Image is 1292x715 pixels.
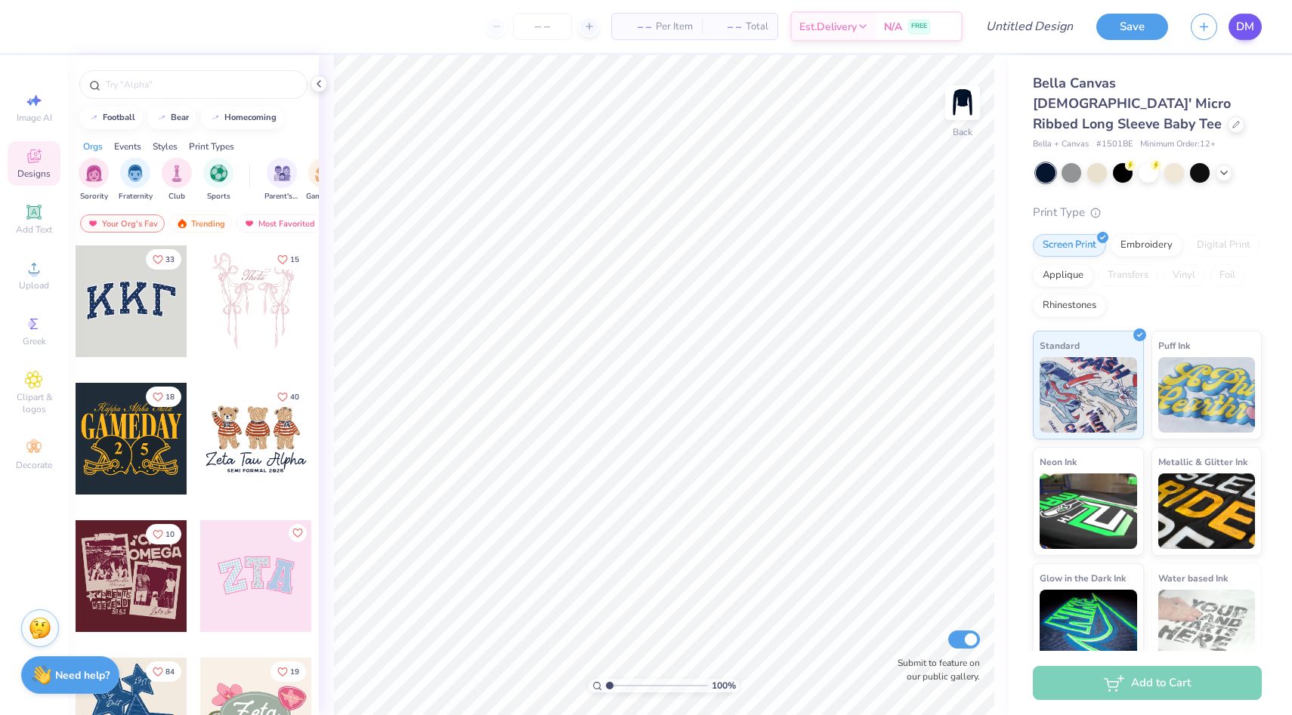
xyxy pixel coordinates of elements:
[1033,138,1089,151] span: Bella + Canvas
[1040,454,1077,470] span: Neon Ink
[156,113,168,122] img: trend_line.gif
[1040,570,1126,586] span: Glow in the Dark Ink
[290,393,299,401] span: 40
[168,165,185,182] img: Club Image
[264,158,299,202] div: filter for Parent's Weekend
[17,168,51,180] span: Designs
[1111,234,1182,257] div: Embroidery
[165,531,175,538] span: 10
[884,19,902,35] span: N/A
[1033,74,1231,133] span: Bella Canvas [DEMOGRAPHIC_DATA]' Micro Ribbed Long Sleeve Baby Tee
[1163,264,1205,287] div: Vinyl
[274,165,291,182] img: Parent's Weekend Image
[289,524,307,542] button: Like
[127,165,144,182] img: Fraternity Image
[80,191,108,202] span: Sorority
[169,214,232,233] div: Trending
[209,113,221,122] img: trend_line.gif
[189,140,234,153] div: Print Types
[1158,337,1190,353] span: Puff Ink
[306,158,341,202] div: filter for Game Day
[224,113,277,122] div: homecoming
[8,391,60,415] span: Clipart & logos
[1158,454,1247,470] span: Metallic & Glitter Ink
[147,106,196,129] button: bear
[17,112,52,124] span: Image AI
[146,249,181,270] button: Like
[270,249,306,270] button: Like
[87,218,99,229] img: most_fav.gif
[103,113,135,122] div: football
[889,656,980,683] label: Submit to feature on our public gallery.
[19,279,49,291] span: Upload
[83,140,103,153] div: Orgs
[16,459,52,471] span: Decorate
[1033,204,1262,221] div: Print Type
[712,679,736,692] span: 100 %
[243,218,255,229] img: most_fav.gif
[201,106,283,129] button: homecoming
[270,661,306,682] button: Like
[746,19,768,35] span: Total
[264,158,299,202] button: filter button
[264,191,299,202] span: Parent's Weekend
[236,214,322,233] div: Most Favorited
[1040,473,1137,549] img: Neon Ink
[1096,138,1133,151] span: # 1501BE
[146,387,181,407] button: Like
[974,11,1085,42] input: Untitled Design
[1140,138,1216,151] span: Minimum Order: 12 +
[1158,473,1256,549] img: Metallic & Glitter Ink
[162,158,192,202] div: filter for Club
[621,19,651,35] span: – –
[1158,357,1256,433] img: Puff Ink
[119,158,153,202] div: filter for Fraternity
[119,191,153,202] span: Fraternity
[114,140,141,153] div: Events
[1040,590,1137,665] img: Glow in the Dark Ink
[306,158,341,202] button: filter button
[1098,264,1158,287] div: Transfers
[55,668,110,683] strong: Need help?
[119,158,153,202] button: filter button
[306,191,341,202] span: Game Day
[85,165,103,182] img: Sorority Image
[23,335,46,347] span: Greek
[1033,294,1106,317] div: Rhinestones
[513,13,572,40] input: – –
[290,668,299,676] span: 19
[1040,357,1137,433] img: Standard
[207,191,230,202] span: Sports
[1096,14,1168,40] button: Save
[1158,590,1256,665] img: Water based Ink
[146,524,181,544] button: Like
[953,125,972,139] div: Back
[1236,18,1254,35] span: DM
[947,88,978,118] img: Back
[656,19,693,35] span: Per Item
[1210,264,1245,287] div: Foil
[1033,234,1106,257] div: Screen Print
[162,158,192,202] button: filter button
[911,21,927,32] span: FREE
[146,661,181,682] button: Like
[176,218,188,229] img: trending.gif
[80,214,165,233] div: Your Org's Fav
[203,158,233,202] button: filter button
[290,256,299,264] span: 15
[79,158,109,202] button: filter button
[165,393,175,401] span: 18
[88,113,100,122] img: trend_line.gif
[79,106,142,129] button: football
[203,158,233,202] div: filter for Sports
[1158,570,1228,586] span: Water based Ink
[165,668,175,676] span: 84
[270,387,306,407] button: Like
[104,77,298,92] input: Try "Alpha"
[799,19,857,35] span: Est. Delivery
[1040,337,1080,353] span: Standard
[1229,14,1262,40] a: DM
[210,165,227,182] img: Sports Image
[16,223,52,236] span: Add Text
[165,256,175,264] span: 33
